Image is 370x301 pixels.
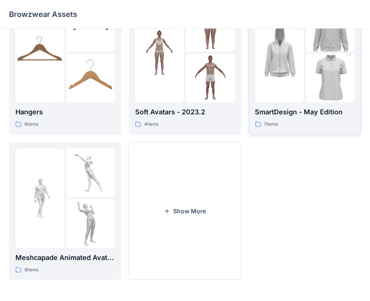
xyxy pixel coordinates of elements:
img: folder 1 [15,28,64,77]
p: 7 items [264,120,278,128]
img: folder 2 [66,149,115,197]
p: 6 items [24,120,38,128]
p: 8 items [24,266,38,274]
p: Browzwear Assets [9,9,77,20]
p: SmartDesign - May Edition [255,107,355,117]
p: Meshcapade Animated Avatars [15,252,115,263]
img: folder 1 [135,28,184,77]
img: folder 3 [306,42,355,115]
p: Soft Avatars - 2023.2 [135,107,234,117]
img: folder 3 [66,199,115,248]
a: folder 1folder 2folder 3Meshcapade Animated Avatars8items [9,142,121,280]
button: Show More [129,142,241,280]
img: folder 3 [186,54,234,102]
p: Hangers [15,107,115,117]
img: folder 3 [66,54,115,102]
img: folder 1 [255,16,304,89]
p: 4 items [144,120,158,128]
img: folder 1 [15,174,64,222]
